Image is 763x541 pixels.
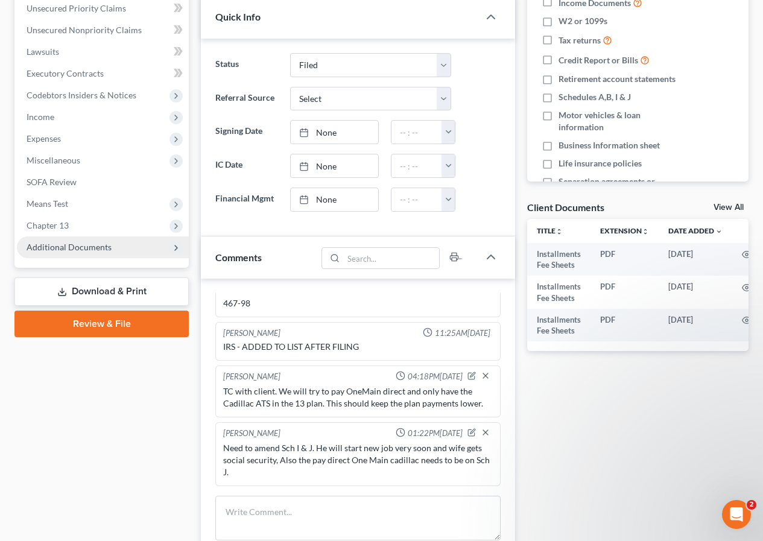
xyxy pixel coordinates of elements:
[391,188,442,211] input: -- : --
[291,188,379,211] a: None
[223,297,493,309] div: 467-98
[668,226,723,235] a: Date Added expand_more
[642,228,649,235] i: unfold_more
[291,121,379,144] a: None
[537,226,563,235] a: Titleunfold_more
[559,15,607,27] span: W2 or 1099s
[559,139,660,151] span: Business Information sheet
[27,133,61,144] span: Expenses
[14,277,189,306] a: Download & Print
[527,243,590,276] td: Installments Fee Sheets
[559,91,631,103] span: Schedules A,B, I & J
[27,220,69,230] span: Chapter 13
[715,228,723,235] i: expand_more
[344,248,440,268] input: Search...
[209,154,283,178] label: IC Date
[215,11,261,22] span: Quick Info
[590,276,659,309] td: PDF
[590,309,659,342] td: PDF
[223,442,493,478] div: Need to amend Sch I & J. He will start new job very soon and wife gets social security, Also the ...
[747,500,756,510] span: 2
[215,252,262,263] span: Comments
[559,73,676,85] span: Retirement account statements
[209,87,283,111] label: Referral Source
[559,54,638,66] span: Credit Report or Bills
[223,371,280,383] div: [PERSON_NAME]
[559,34,601,46] span: Tax returns
[714,203,744,212] a: View All
[600,226,649,235] a: Extensionunfold_more
[527,276,590,309] td: Installments Fee Sheets
[27,3,126,13] span: Unsecured Priority Claims
[223,327,280,339] div: [PERSON_NAME]
[27,177,77,187] span: SOFA Review
[435,327,490,339] span: 11:25AM[DATE]
[223,428,280,440] div: [PERSON_NAME]
[223,385,493,410] div: TC with client. We will try to pay OneMain direct and only have the Cadillac ATS in the 13 plan. ...
[27,242,112,252] span: Additional Documents
[209,53,283,77] label: Status
[17,171,189,193] a: SOFA Review
[17,19,189,41] a: Unsecured Nonpriority Claims
[527,309,590,342] td: Installments Fee Sheets
[391,121,442,144] input: -- : --
[223,341,493,353] div: IRS - ADDED TO LIST AFTER FILING
[27,155,80,165] span: Miscellaneous
[559,109,683,133] span: Motor vehicles & loan information
[17,63,189,84] a: Executory Contracts
[27,90,136,100] span: Codebtors Insiders & Notices
[527,201,604,214] div: Client Documents
[391,154,442,177] input: -- : --
[27,46,59,57] span: Lawsuits
[559,157,642,169] span: Life insurance policies
[559,176,683,200] span: Separation agreements or decrees of divorces
[27,198,68,209] span: Means Test
[14,311,189,337] a: Review & File
[659,309,732,342] td: [DATE]
[209,120,283,144] label: Signing Date
[659,276,732,309] td: [DATE]
[17,41,189,63] a: Lawsuits
[27,68,104,78] span: Executory Contracts
[659,243,732,276] td: [DATE]
[408,428,463,439] span: 01:22PM[DATE]
[209,188,283,212] label: Financial Mgmt
[27,25,142,35] span: Unsecured Nonpriority Claims
[590,243,659,276] td: PDF
[291,154,379,177] a: None
[722,500,751,529] iframe: Intercom live chat
[556,228,563,235] i: unfold_more
[27,112,54,122] span: Income
[408,371,463,382] span: 04:18PM[DATE]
